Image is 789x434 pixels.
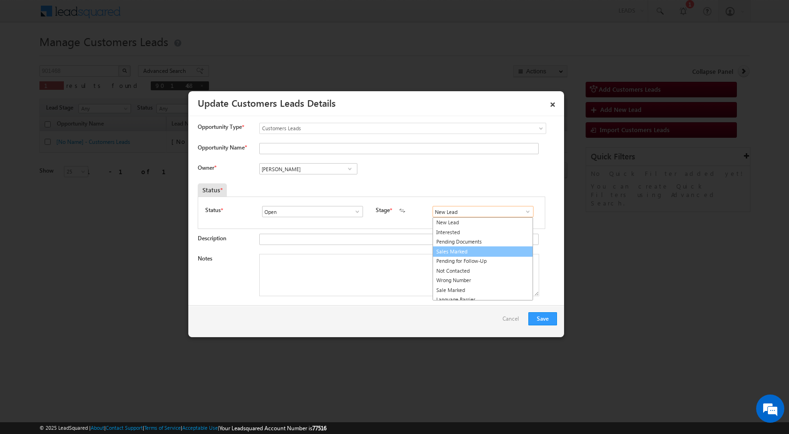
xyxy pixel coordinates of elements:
[154,5,177,27] div: Minimize live chat window
[198,144,247,151] label: Opportunity Name
[91,425,104,431] a: About
[433,218,533,228] a: New Lead
[198,123,242,131] span: Opportunity Type
[433,237,533,247] a: Pending Documents
[433,266,533,276] a: Not Contacted
[433,276,533,285] a: Wrong Number
[182,425,218,431] a: Acceptable Use
[503,312,524,330] a: Cancel
[16,49,39,62] img: d_60004797649_company_0_60004797649
[312,425,326,432] span: 77516
[198,255,212,262] label: Notes
[106,425,143,431] a: Contact Support
[376,206,390,214] label: Stage
[545,95,561,111] a: ×
[198,235,226,242] label: Description
[433,246,533,257] a: Sales Marked
[260,124,508,133] span: Customers Leads
[205,206,221,214] label: Status
[349,207,361,216] a: Show All Items
[198,183,227,197] div: Status
[128,290,170,302] em: Start Chat
[198,164,216,171] label: Owner
[433,228,533,237] a: Interested
[12,87,171,282] textarea: Type your message and hit 'Enter'
[433,206,534,217] input: Type to Search
[519,207,531,216] a: Show All Items
[344,164,356,174] a: Show All Items
[144,425,181,431] a: Terms of Service
[49,49,158,62] div: Chat with us now
[219,425,326,432] span: Your Leadsquared Account Number is
[528,312,557,325] button: Save
[433,256,533,266] a: Pending for Follow-Up
[262,206,363,217] input: Type to Search
[259,123,546,134] a: Customers Leads
[433,285,533,295] a: Sale Marked
[259,163,357,174] input: Type to Search
[39,424,326,433] span: © 2025 LeadSquared | | | | |
[433,295,533,305] a: Language Barrier
[198,96,336,109] a: Update Customers Leads Details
